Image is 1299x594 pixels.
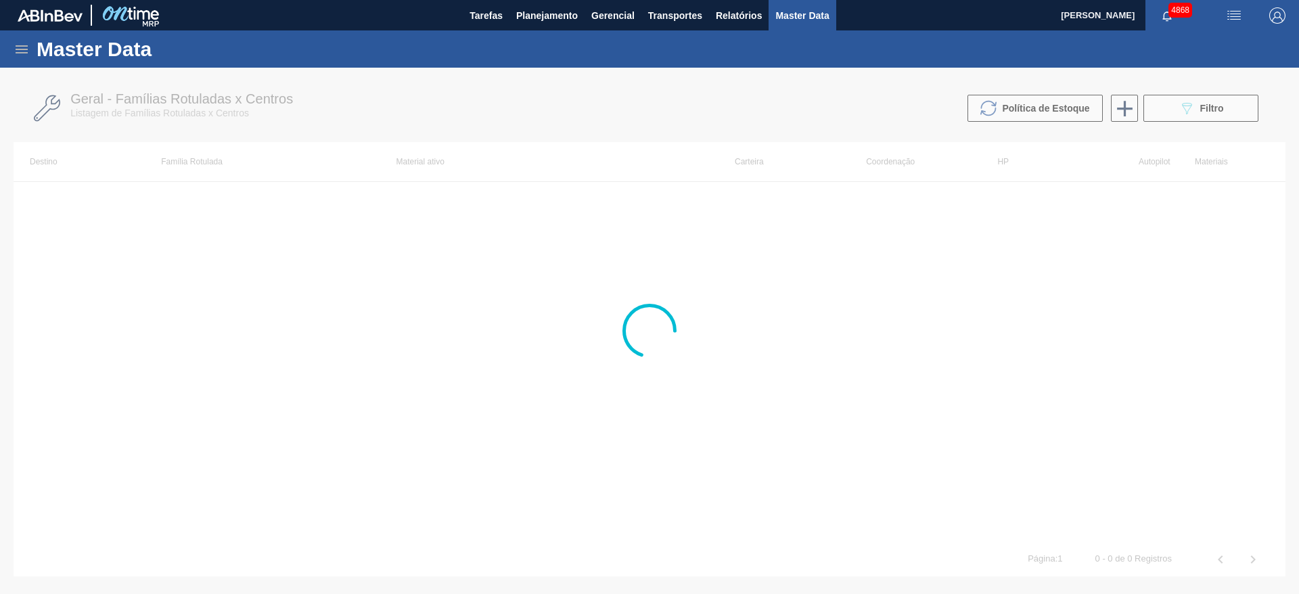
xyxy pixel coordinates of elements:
span: Tarefas [470,7,503,24]
span: Relatórios [716,7,762,24]
img: TNhmsLtSVTkK8tSr43FrP2fwEKptu5GPRR3wAAAABJRU5ErkJggg== [18,9,83,22]
span: Transportes [648,7,702,24]
span: Master Data [775,7,829,24]
span: 4868 [1168,3,1192,18]
img: userActions [1226,7,1242,24]
h1: Master Data [37,41,277,57]
span: Planejamento [516,7,578,24]
span: Gerencial [591,7,635,24]
button: Notificações [1145,6,1189,25]
img: Logout [1269,7,1285,24]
